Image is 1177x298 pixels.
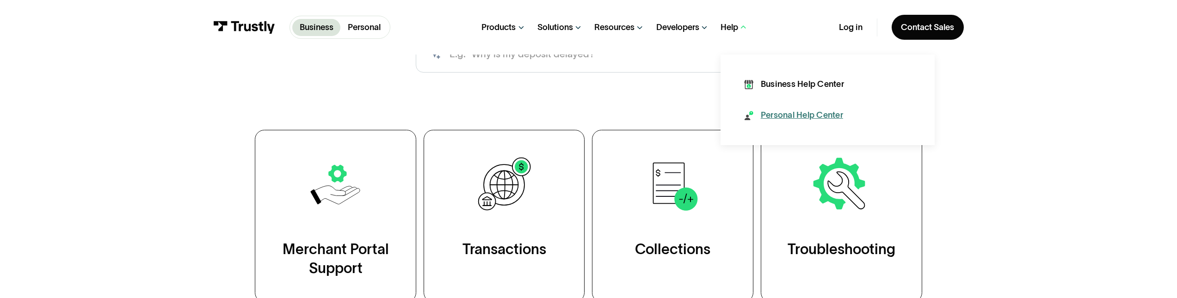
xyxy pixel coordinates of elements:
img: Trustly Logo [213,21,275,34]
a: Contact Sales [892,15,964,40]
a: Personal [340,19,388,36]
div: Help [721,22,738,33]
div: Developers [656,22,699,33]
a: Personal Help Center [744,109,843,122]
div: Transactions [462,240,546,259]
p: Personal [348,21,381,34]
div: Products [481,22,516,33]
div: Solutions [537,22,573,33]
div: Merchant Portal Support [279,240,392,278]
div: Troubleshooting [788,240,895,259]
div: Resources [594,22,635,33]
div: Business Help Center [761,79,844,91]
nav: Help [721,55,935,145]
a: Business Help Center [744,79,844,91]
div: Collections [635,240,710,259]
a: Business [292,19,340,36]
div: Personal Help Center [761,109,843,122]
div: Contact Sales [901,22,954,33]
a: Log in [839,22,863,33]
p: Business [300,21,333,34]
